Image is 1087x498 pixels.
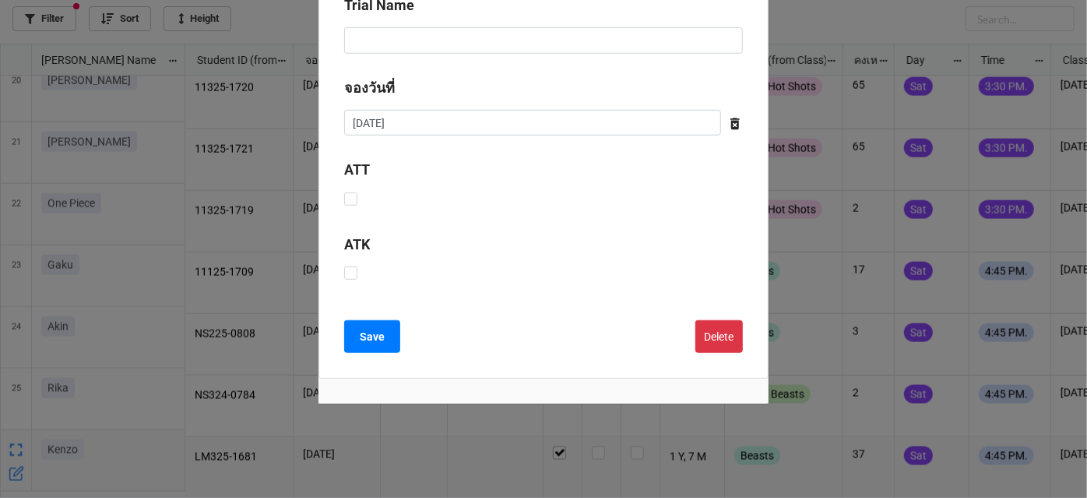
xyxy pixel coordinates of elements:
label: จองวันที่ [344,77,395,99]
b: Save [360,329,385,345]
label: ATT [344,159,370,181]
button: Save [344,320,400,353]
input: Date [344,110,721,136]
button: Delete [695,320,743,353]
label: ATK [344,234,370,256]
